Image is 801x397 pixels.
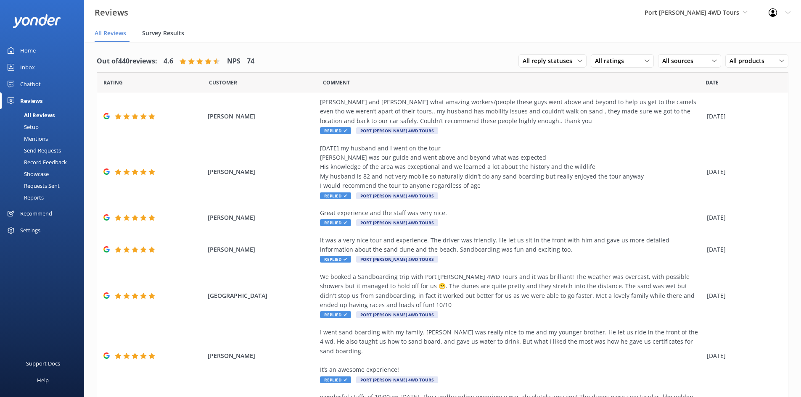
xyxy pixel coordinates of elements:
[320,376,351,383] span: Replied
[356,256,438,263] span: Port [PERSON_NAME] 4WD Tours
[707,167,777,176] div: [DATE]
[707,245,777,254] div: [DATE]
[5,192,84,203] a: Reports
[20,76,41,92] div: Chatbot
[209,79,237,87] span: Date
[20,59,35,76] div: Inbox
[103,79,123,87] span: Date
[37,372,49,389] div: Help
[208,167,316,176] span: [PERSON_NAME]
[5,192,44,203] div: Reports
[95,6,128,19] h3: Reviews
[5,109,84,121] a: All Reviews
[320,97,703,126] div: [PERSON_NAME] and [PERSON_NAME] what amazing workers/people these guys went above and beyond to h...
[5,121,84,133] a: Setup
[5,121,39,133] div: Setup
[662,56,698,66] span: All sources
[164,56,173,67] h4: 4.6
[320,328,703,375] div: I went sand boarding with my family. [PERSON_NAME] was really nice to me and my younger brother. ...
[320,272,703,310] div: We booked a Sandboarding trip with Port [PERSON_NAME] 4WD Tours and it was brilliant! The weather...
[595,56,629,66] span: All ratings
[227,56,241,67] h4: NPS
[208,351,316,360] span: [PERSON_NAME]
[320,256,351,263] span: Replied
[20,92,42,109] div: Reviews
[320,219,351,226] span: Replied
[356,376,438,383] span: Port [PERSON_NAME] 4WD Tours
[730,56,769,66] span: All products
[5,156,84,168] a: Record Feedback
[5,168,49,180] div: Showcase
[208,291,316,300] span: [GEOGRAPHIC_DATA]
[707,112,777,121] div: [DATE]
[5,133,84,145] a: Mentions
[20,42,36,59] div: Home
[208,213,316,222] span: [PERSON_NAME]
[5,145,84,156] a: Send Requests
[5,180,60,192] div: Requests Sent
[523,56,577,66] span: All reply statuses
[320,127,351,134] span: Replied
[13,14,61,28] img: yonder-white-logo.png
[247,56,254,67] h4: 74
[706,79,719,87] span: Date
[20,222,40,239] div: Settings
[320,144,703,191] div: [DATE] my husband and I went on the tour [PERSON_NAME] was our guide and went above and beyond wh...
[707,213,777,222] div: [DATE]
[95,29,126,37] span: All Reviews
[356,311,438,318] span: Port [PERSON_NAME] 4WD Tours
[5,168,84,180] a: Showcase
[645,8,739,16] span: Port [PERSON_NAME] 4WD Tours
[356,219,438,226] span: Port [PERSON_NAME] 4WD Tours
[97,56,157,67] h4: Out of 440 reviews:
[20,205,52,222] div: Recommend
[320,311,351,318] span: Replied
[5,109,55,121] div: All Reviews
[707,351,777,360] div: [DATE]
[5,156,67,168] div: Record Feedback
[356,192,438,199] span: Port [PERSON_NAME] 4WD Tours
[26,355,60,372] div: Support Docs
[320,236,703,255] div: It was a very nice tour and experience. The driver was friendly. He let us sit in the front with ...
[142,29,184,37] span: Survey Results
[208,112,316,121] span: [PERSON_NAME]
[320,192,351,199] span: Replied
[707,291,777,300] div: [DATE]
[208,245,316,254] span: [PERSON_NAME]
[5,133,48,145] div: Mentions
[323,79,350,87] span: Question
[5,180,84,192] a: Requests Sent
[356,127,438,134] span: Port [PERSON_NAME] 4WD Tours
[5,145,61,156] div: Send Requests
[320,208,703,218] div: Great experience and the staff was very nice.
